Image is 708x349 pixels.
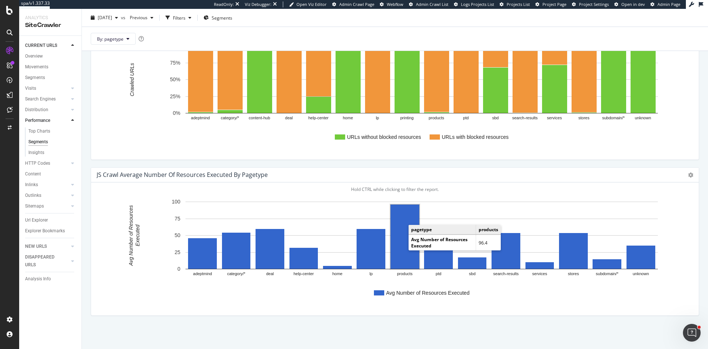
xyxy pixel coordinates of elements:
[25,117,69,124] a: Performance
[25,227,65,235] div: Explorer Bookmarks
[532,271,547,276] text: services
[172,199,181,205] text: 100
[28,149,76,157] a: Insights
[28,127,76,135] a: Top Charts
[249,116,270,120] text: content-hub
[163,12,194,24] button: Filters
[25,275,76,283] a: Analysis Info
[128,205,134,266] text: Avg Number of Resources
[135,224,140,246] text: Executed
[596,271,619,276] text: subdomain/*
[97,170,268,180] h4: JS Crawl Average Number of Resources Executed by pagetype
[347,134,421,140] text: URLs without blocked resources
[25,42,69,49] a: CURRENT URLS
[285,116,293,120] text: deal
[25,192,41,199] div: Outlinks
[621,1,645,7] span: Open in dev
[442,134,509,140] text: URLs with blocked resources
[332,271,343,276] text: home
[201,12,235,24] button: Segments
[579,116,590,120] text: stores
[28,149,44,157] div: Insights
[25,117,50,124] div: Performance
[97,194,687,309] svg: A chart.
[25,160,50,167] div: HTTP Codes
[28,138,76,146] a: Segments
[387,1,403,7] span: Webflow
[633,271,649,276] text: unknown
[454,1,494,7] a: Logs Projects List
[97,38,687,154] svg: A chart.
[97,35,124,42] span: By: pagetype
[476,235,501,251] td: 96.4
[650,1,680,7] a: Admin Page
[25,52,43,60] div: Overview
[461,1,494,7] span: Logs Projects List
[170,93,180,99] text: 25%
[296,1,327,7] span: Open Viz Editor
[25,85,69,92] a: Visits
[436,271,441,276] text: ptd
[212,14,232,21] span: Segments
[568,271,579,276] text: stores
[409,225,476,235] td: pagetype
[25,21,76,30] div: SiteCrawler
[547,116,562,120] text: services
[91,33,136,45] button: By: pagetype
[25,95,69,103] a: Search Engines
[416,1,448,7] span: Admin Crawl List
[614,1,645,7] a: Open in dev
[688,172,693,178] i: Options
[409,235,476,251] td: Avg Number of Resources Executed
[635,116,651,120] text: unknown
[98,14,112,21] span: 2025 Sep. 12th
[351,186,439,192] span: Hold CTRL while clicking to filter the report.
[25,243,69,250] a: NEW URLS
[245,1,271,7] div: Viz Debugger:
[572,1,609,7] a: Project Settings
[127,14,147,21] span: Previous
[602,116,625,120] text: subdomain/*
[400,116,413,120] text: printing
[28,127,50,135] div: Top Charts
[25,170,41,178] div: Content
[127,12,156,24] button: Previous
[214,1,234,7] div: ReadOnly:
[174,216,180,222] text: 75
[25,85,36,92] div: Visits
[308,116,329,120] text: help-center
[88,12,121,24] button: [DATE]
[657,1,680,7] span: Admin Page
[129,63,135,96] text: Crawled URLs
[339,1,374,7] span: Admin Crawl Page
[121,14,127,21] span: vs
[343,116,353,120] text: home
[25,170,76,178] a: Content
[25,15,76,21] div: Analytics
[409,1,448,7] a: Admin Crawl List
[492,116,499,120] text: sbd
[25,192,69,199] a: Outlinks
[25,106,69,114] a: Distribution
[25,42,57,49] div: CURRENT URLS
[289,1,327,7] a: Open Viz Editor
[25,181,69,189] a: Inlinks
[173,110,180,116] text: 0%
[25,63,48,71] div: Movements
[428,116,444,120] text: products
[170,76,180,82] text: 50%
[579,1,609,7] span: Project Settings
[25,275,51,283] div: Analysis Info
[369,271,373,276] text: lp
[170,60,180,66] text: 75%
[294,271,314,276] text: help-center
[193,271,212,276] text: adeptmind
[380,1,403,7] a: Webflow
[25,243,47,250] div: NEW URLS
[463,116,469,120] text: ptd
[512,116,538,120] text: search-results
[683,324,701,342] iframe: Intercom live chat
[25,74,76,82] a: Segments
